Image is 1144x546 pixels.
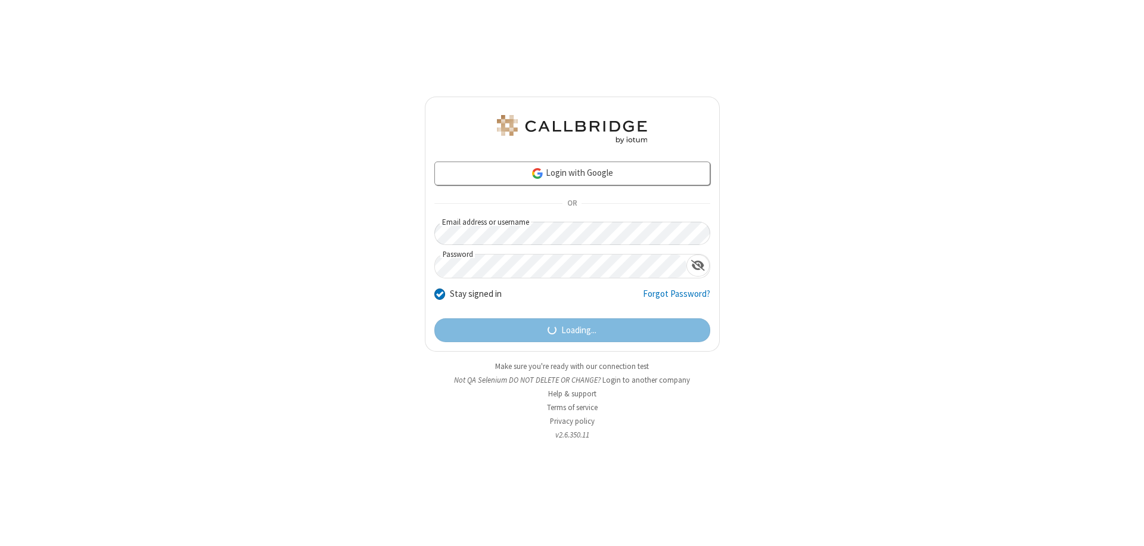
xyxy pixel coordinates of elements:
button: Loading... [434,318,710,342]
li: v2.6.350.11 [425,429,720,440]
a: Privacy policy [550,416,595,426]
a: Terms of service [547,402,598,412]
button: Login to another company [602,374,690,386]
img: QA Selenium DO NOT DELETE OR CHANGE [495,115,649,144]
a: Login with Google [434,162,710,185]
div: Show password [686,255,710,277]
span: Loading... [561,324,596,337]
span: OR [562,196,582,212]
label: Stay signed in [450,287,502,301]
input: Password [435,255,686,278]
input: Email address or username [434,222,710,245]
a: Help & support [548,389,596,399]
a: Forgot Password? [643,287,710,310]
a: Make sure you're ready with our connection test [495,361,649,371]
li: Not QA Selenium DO NOT DELETE OR CHANGE? [425,374,720,386]
img: google-icon.png [531,167,544,180]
